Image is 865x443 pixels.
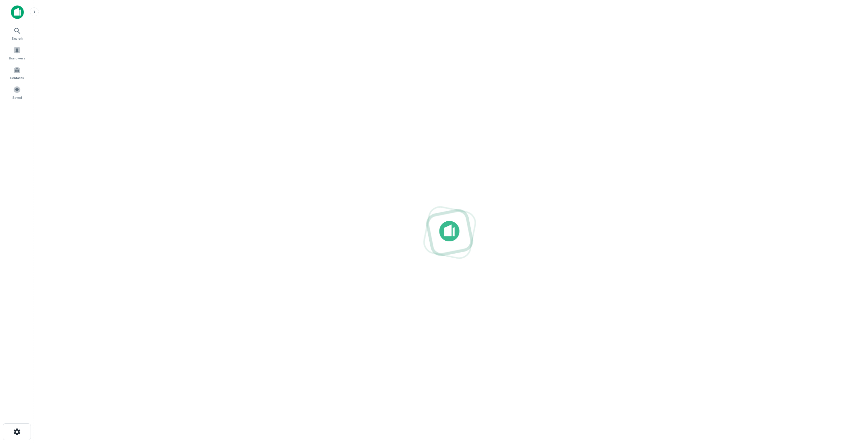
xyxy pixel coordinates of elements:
[2,63,32,82] a: Contacts
[12,36,23,41] span: Search
[12,95,22,100] span: Saved
[10,75,24,80] span: Contacts
[2,83,32,101] a: Saved
[11,5,24,19] img: capitalize-icon.png
[9,55,25,61] span: Borrowers
[2,44,32,62] a: Borrowers
[2,24,32,42] a: Search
